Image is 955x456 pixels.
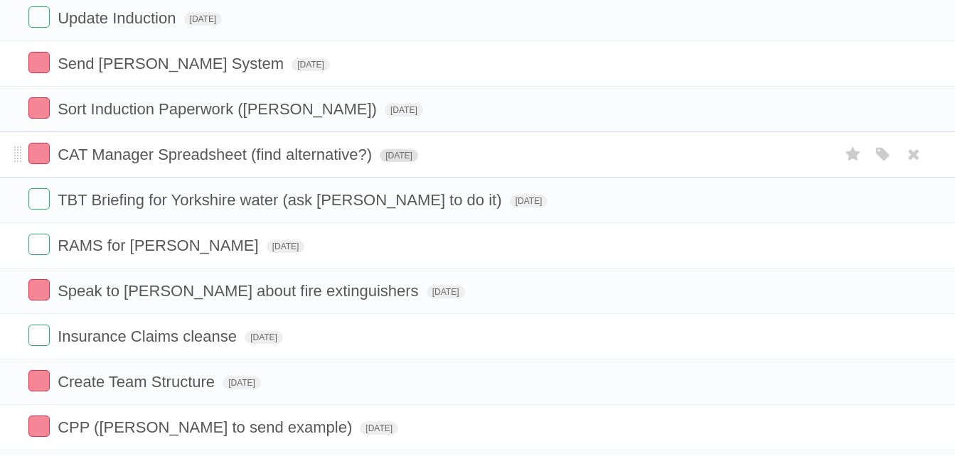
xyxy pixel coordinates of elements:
[58,237,262,254] span: RAMS for [PERSON_NAME]
[58,282,422,300] span: Speak to [PERSON_NAME] about fire extinguishers
[28,370,50,391] label: Done
[28,188,50,210] label: Done
[28,97,50,119] label: Done
[380,149,418,162] span: [DATE]
[427,286,465,298] span: [DATE]
[267,240,305,253] span: [DATE]
[28,416,50,437] label: Done
[58,9,179,27] span: Update Induction
[58,55,287,72] span: Send [PERSON_NAME] System
[28,234,50,255] label: Done
[58,373,218,391] span: Create Team Structure
[184,13,223,26] span: [DATE]
[360,422,398,435] span: [DATE]
[58,418,356,436] span: CPP ([PERSON_NAME] to send example)
[28,52,50,73] label: Done
[385,104,423,116] span: [DATE]
[292,58,330,71] span: [DATE]
[58,146,375,163] span: CAT Manager Spreadsheet (find alternative?)
[58,191,505,209] span: TBT Briefing for Yorkshire water (ask [PERSON_NAME] to do it)
[58,100,380,118] span: Sort Induction Paperwork ([PERSON_NAME])
[28,6,50,28] label: Done
[58,327,240,345] span: Insurance Claims cleanse
[840,143,867,166] label: Star task
[28,279,50,300] label: Done
[223,376,261,389] span: [DATE]
[28,143,50,164] label: Done
[245,331,283,344] span: [DATE]
[28,325,50,346] label: Done
[510,195,548,207] span: [DATE]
